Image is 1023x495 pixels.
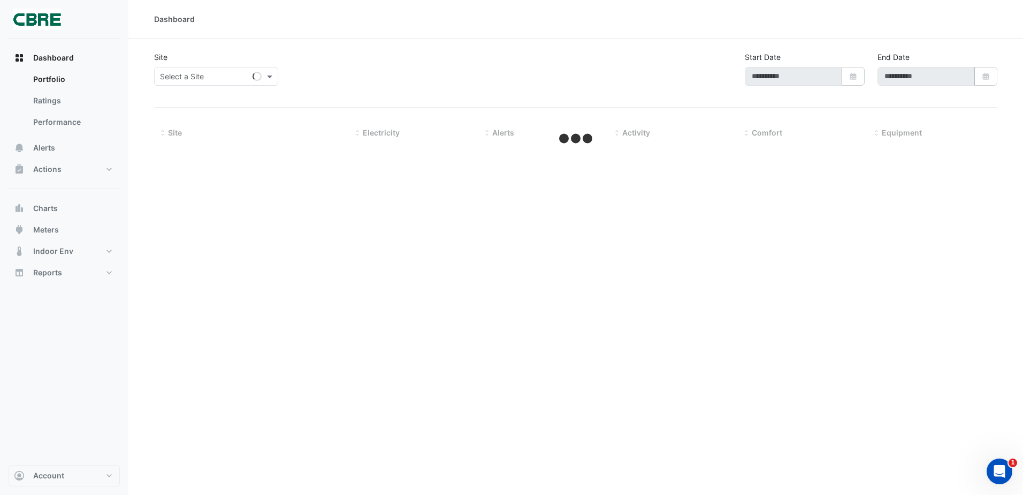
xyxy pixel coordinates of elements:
[752,128,782,137] span: Comfort
[25,90,120,111] a: Ratings
[9,198,120,219] button: Charts
[33,164,62,175] span: Actions
[622,128,650,137] span: Activity
[363,128,400,137] span: Electricity
[9,241,120,262] button: Indoor Env
[987,459,1012,484] iframe: Intercom live chat
[745,51,781,63] label: Start Date
[9,465,120,486] button: Account
[882,128,922,137] span: Equipment
[33,470,64,481] span: Account
[9,159,120,180] button: Actions
[1009,459,1017,467] span: 1
[9,69,120,137] div: Dashboard
[33,203,58,214] span: Charts
[33,142,55,153] span: Alerts
[14,52,25,63] app-icon: Dashboard
[14,203,25,214] app-icon: Charts
[25,69,120,90] a: Portfolio
[33,224,59,235] span: Meters
[14,142,25,153] app-icon: Alerts
[13,9,61,30] img: Company Logo
[14,164,25,175] app-icon: Actions
[25,111,120,133] a: Performance
[14,246,25,257] app-icon: Indoor Env
[154,51,167,63] label: Site
[33,246,73,257] span: Indoor Env
[33,267,62,278] span: Reports
[9,262,120,283] button: Reports
[9,219,120,241] button: Meters
[9,137,120,159] button: Alerts
[492,128,514,137] span: Alerts
[9,47,120,69] button: Dashboard
[154,13,195,25] div: Dashboard
[14,267,25,278] app-icon: Reports
[877,51,910,63] label: End Date
[33,52,74,63] span: Dashboard
[14,224,25,235] app-icon: Meters
[168,128,182,137] span: Site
